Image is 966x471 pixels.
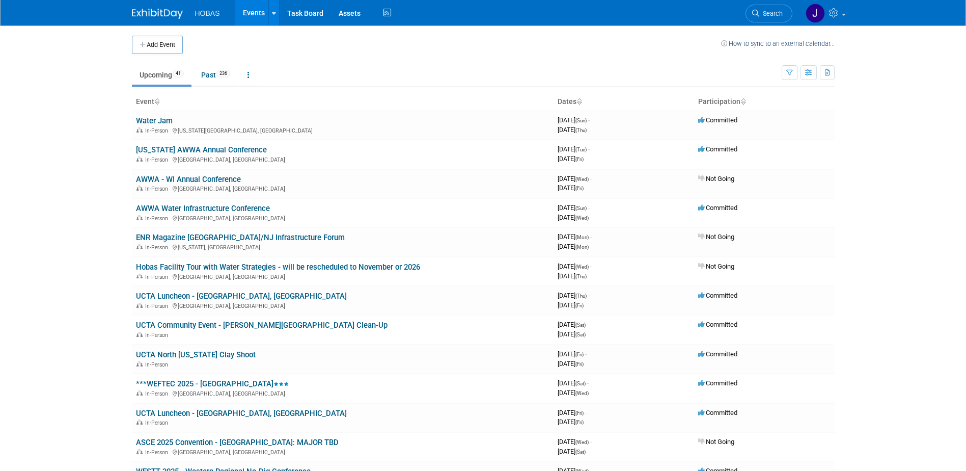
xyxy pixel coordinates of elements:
img: In-Person Event [136,361,143,367]
a: Upcoming41 [132,65,191,85]
span: (Thu) [575,293,587,299]
div: [GEOGRAPHIC_DATA], [GEOGRAPHIC_DATA] [136,184,549,192]
span: [DATE] [558,448,586,455]
div: [GEOGRAPHIC_DATA], [GEOGRAPHIC_DATA] [136,155,549,163]
img: In-Person Event [136,274,143,279]
span: (Wed) [575,264,589,270]
span: - [585,409,587,416]
span: - [585,350,587,358]
span: (Fri) [575,303,584,308]
span: (Sun) [575,205,587,211]
span: In-Person [145,244,171,251]
span: Not Going [698,438,734,446]
span: [DATE] [558,243,589,250]
span: Committed [698,379,737,387]
span: (Sat) [575,322,586,328]
span: In-Person [145,215,171,222]
img: In-Person Event [136,420,143,425]
span: [DATE] [558,292,590,299]
a: UCTA Community Event - [PERSON_NAME][GEOGRAPHIC_DATA] Clean-Up [136,321,388,330]
span: [DATE] [558,214,589,221]
span: In-Person [145,303,171,309]
img: In-Person Event [136,156,143,162]
span: 41 [173,70,184,77]
span: Not Going [698,175,734,182]
img: In-Person Event [136,127,143,133]
div: [GEOGRAPHIC_DATA], [GEOGRAPHIC_DATA] [136,272,549,280]
span: (Wed) [575,176,589,182]
img: In-Person Event [136,449,143,454]
span: (Tue) [575,147,587,152]
span: In-Person [145,361,171,368]
a: Sort by Event Name [154,97,159,106]
img: In-Person Event [136,303,143,308]
span: - [587,379,589,387]
span: In-Person [145,390,171,397]
span: [DATE] [558,330,586,338]
span: (Mon) [575,244,589,250]
div: [US_STATE][GEOGRAPHIC_DATA], [GEOGRAPHIC_DATA] [136,126,549,134]
span: - [587,321,589,328]
span: [DATE] [558,175,592,182]
span: [DATE] [558,418,584,426]
a: Sort by Participation Type [740,97,746,106]
img: In-Person Event [136,390,143,396]
span: Committed [698,145,737,153]
img: In-Person Event [136,186,143,191]
a: Hobas Facility Tour with Water Strategies - will be rescheduled to November or 2026 [136,263,420,272]
th: Participation [694,93,835,111]
span: In-Person [145,274,171,280]
span: [DATE] [558,379,589,387]
span: [DATE] [558,272,587,280]
span: (Wed) [575,390,589,396]
span: (Fri) [575,186,584,191]
span: In-Person [145,332,171,338]
img: In-Person Event [136,215,143,220]
span: In-Person [145,186,171,192]
span: [DATE] [558,360,584,368]
div: [GEOGRAPHIC_DATA], [GEOGRAPHIC_DATA] [136,214,549,222]
a: UCTA Luncheon - [GEOGRAPHIC_DATA], [GEOGRAPHIC_DATA] [136,409,347,418]
span: (Fri) [575,361,584,367]
a: Past236 [194,65,238,85]
span: Committed [698,204,737,212]
span: [DATE] [558,184,584,192]
span: (Wed) [575,439,589,445]
a: How to sync to an external calendar... [721,40,835,47]
span: In-Person [145,156,171,163]
span: (Thu) [575,274,587,279]
a: UCTA North [US_STATE] Clay Shoot [136,350,256,359]
span: - [588,292,590,299]
span: - [590,438,592,446]
a: ***WEFTEC 2025 - [GEOGRAPHIC_DATA] [136,379,289,388]
span: (Thu) [575,127,587,133]
a: [US_STATE] AWWA Annual Conference [136,145,267,154]
img: ExhibitDay [132,9,183,19]
span: (Sat) [575,381,586,386]
th: Dates [554,93,694,111]
span: (Fri) [575,420,584,425]
span: (Fri) [575,352,584,357]
span: - [588,116,590,124]
span: [DATE] [558,350,587,358]
span: In-Person [145,420,171,426]
a: Search [746,5,792,22]
span: [DATE] [558,321,589,328]
span: [DATE] [558,155,584,163]
a: ENR Magazine [GEOGRAPHIC_DATA]/NJ Infrastructure Forum [136,233,345,242]
div: [GEOGRAPHIC_DATA], [GEOGRAPHIC_DATA] [136,448,549,456]
span: Not Going [698,233,734,241]
span: (Sat) [575,332,586,337]
span: - [588,145,590,153]
span: 236 [216,70,230,77]
button: Add Event [132,36,183,54]
span: Committed [698,116,737,124]
img: Jamie Coe [806,4,825,23]
div: [GEOGRAPHIC_DATA], [GEOGRAPHIC_DATA] [136,389,549,397]
img: In-Person Event [136,332,143,337]
span: [DATE] [558,145,590,153]
a: ASCE 2025 Convention - [GEOGRAPHIC_DATA]: MAJOR TBD [136,438,339,447]
span: [DATE] [558,204,590,212]
span: [DATE] [558,233,592,241]
span: (Fri) [575,156,584,162]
